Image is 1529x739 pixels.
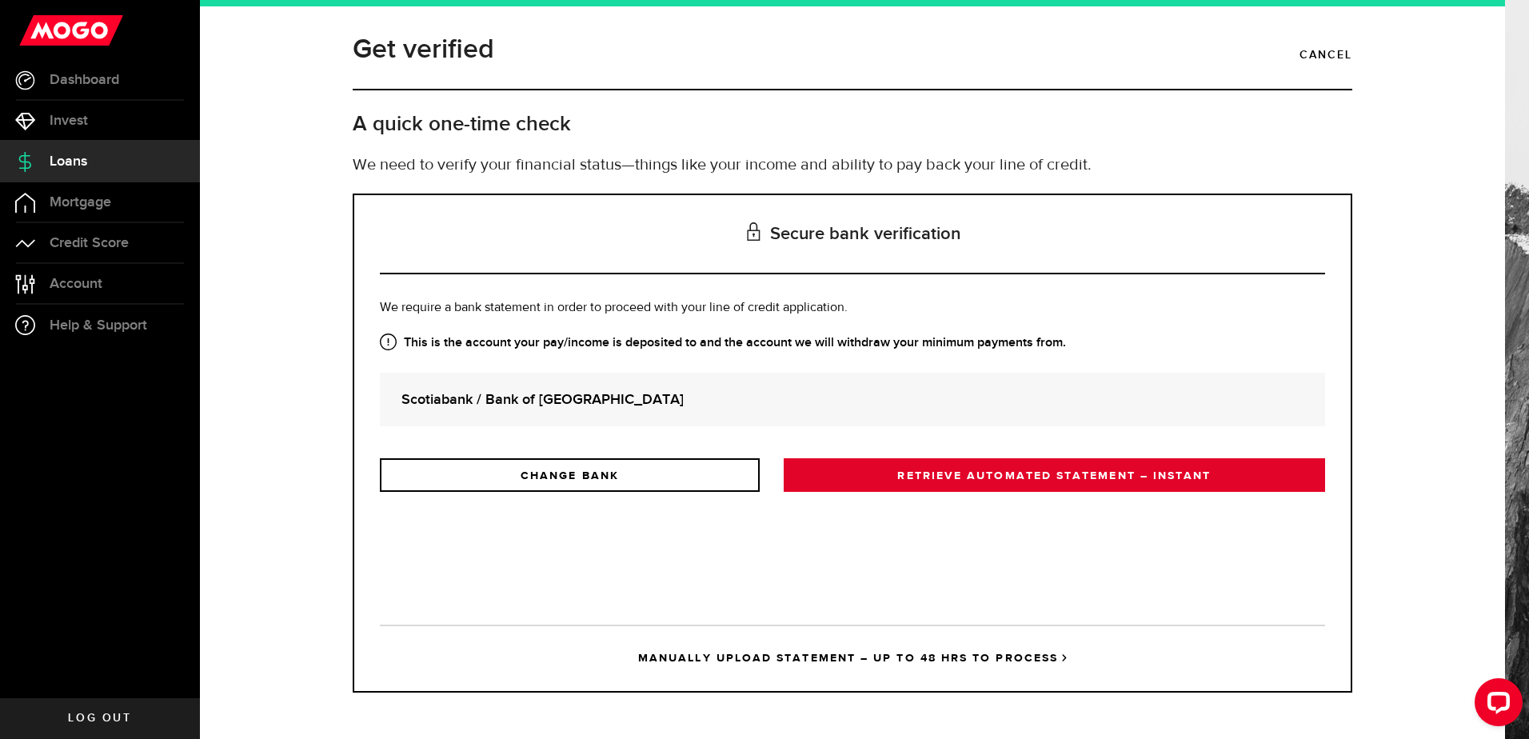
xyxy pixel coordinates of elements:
[50,154,87,169] span: Loans
[353,29,494,70] h1: Get verified
[353,154,1352,178] p: We need to verify your financial status—things like your income and ability to pay back your line...
[50,236,129,250] span: Credit Score
[50,318,147,333] span: Help & Support
[380,334,1325,353] strong: This is the account your pay/income is deposited to and the account we will withdraw your minimum...
[401,389,1303,410] strong: Scotiabank / Bank of [GEOGRAPHIC_DATA]
[353,111,1352,138] h2: A quick one-time check
[50,114,88,128] span: Invest
[50,73,119,87] span: Dashboard
[1462,672,1529,739] iframe: LiveChat chat widget
[50,195,111,210] span: Mortgage
[1299,42,1352,69] a: Cancel
[380,302,848,314] span: We require a bank statement in order to proceed with your line of credit application.
[380,195,1325,274] h3: Secure bank verification
[784,458,1325,492] a: RETRIEVE AUTOMATED STATEMENT – INSTANT
[68,713,131,724] span: Log out
[50,277,102,291] span: Account
[380,458,760,492] a: CHANGE BANK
